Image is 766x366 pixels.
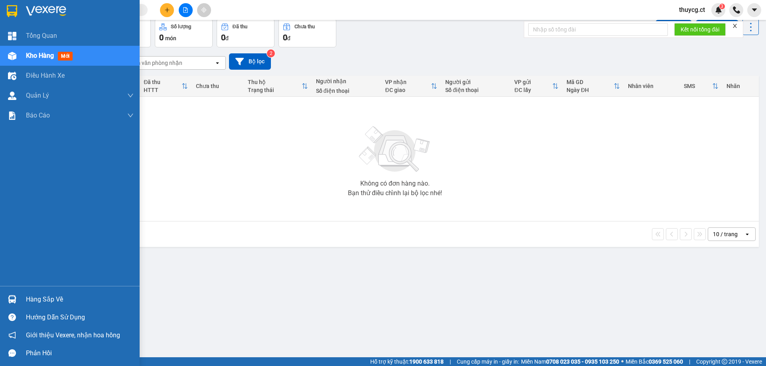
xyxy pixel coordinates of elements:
[164,7,170,13] span: plus
[26,347,134,359] div: Phản hồi
[521,357,619,366] span: Miền Nam
[546,358,619,365] strong: 0708 023 035 - 0935 103 250
[58,52,73,61] span: mới
[649,358,683,365] strong: 0369 525 060
[26,330,120,340] span: Giới thiệu Vexere, nhận hoa hồng
[155,19,213,47] button: Số lượng0món
[26,294,134,305] div: Hàng sắp về
[385,79,431,85] div: VP nhận
[355,121,435,177] img: svg+xml;base64,PHN2ZyBjbGFzcz0ibGlzdC1wbHVnX19zdmciIHhtbG5zPSJodHRwOi8vd3d3LnczLm9yZy8yMDAwL3N2Zy...
[26,90,49,100] span: Quản Lý
[457,357,519,366] span: Cung cấp máy in - giấy in:
[713,230,738,238] div: 10 / trang
[201,7,207,13] span: aim
[217,19,274,47] button: Đã thu0đ
[159,33,164,42] span: 0
[628,83,676,89] div: Nhân viên
[684,83,712,89] div: SMS
[747,3,761,17] button: caret-down
[450,357,451,366] span: |
[283,33,287,42] span: 0
[567,79,614,85] div: Mã GD
[733,6,740,14] img: phone-icon
[445,79,507,85] div: Người gửi
[221,33,225,42] span: 0
[225,35,229,41] span: đ
[183,7,188,13] span: file-add
[385,87,431,93] div: ĐC giao
[673,5,711,15] span: thuycg.ct
[160,3,174,17] button: plus
[510,76,562,97] th: Toggle SortBy
[229,53,271,70] button: Bộ lọc
[8,295,16,303] img: warehouse-icon
[8,349,16,357] span: message
[514,87,552,93] div: ĐC lấy
[144,87,182,93] div: HTTT
[278,19,336,47] button: Chưa thu0đ
[267,49,275,57] sup: 2
[8,72,16,80] img: warehouse-icon
[26,52,54,59] span: Kho hàng
[674,23,726,36] button: Kết nối tổng đài
[316,78,377,84] div: Người nhận
[233,24,247,29] div: Đã thu
[621,360,624,363] span: ⚪️
[127,59,182,67] div: Chọn văn phòng nhận
[26,70,65,80] span: Điều hành xe
[179,3,193,17] button: file-add
[528,23,668,36] input: Nhập số tổng đài
[26,31,57,41] span: Tổng Quan
[140,76,192,97] th: Toggle SortBy
[567,87,614,93] div: Ngày ĐH
[8,112,16,120] img: solution-icon
[8,331,16,339] span: notification
[294,24,315,29] div: Chưa thu
[8,92,16,100] img: warehouse-icon
[171,24,191,29] div: Số lượng
[719,4,725,9] sup: 3
[721,4,723,9] span: 3
[144,79,182,85] div: Đã thu
[680,76,723,97] th: Toggle SortBy
[7,5,17,17] img: logo-vxr
[727,83,754,89] div: Nhãn
[165,35,176,41] span: món
[626,357,683,366] span: Miền Bắc
[197,3,211,17] button: aim
[751,6,758,14] span: caret-down
[248,79,302,85] div: Thu hộ
[127,112,134,119] span: down
[744,231,750,237] svg: open
[681,25,719,34] span: Kết nối tổng đài
[360,180,430,187] div: Không có đơn hàng nào.
[514,79,552,85] div: VP gửi
[248,87,302,93] div: Trạng thái
[196,83,240,89] div: Chưa thu
[8,32,16,40] img: dashboard-icon
[722,359,727,364] span: copyright
[26,311,134,323] div: Hướng dẫn sử dụng
[370,357,444,366] span: Hỗ trợ kỹ thuật:
[316,88,377,94] div: Số điện thoại
[689,357,690,366] span: |
[127,92,134,99] span: down
[8,52,16,60] img: warehouse-icon
[214,60,221,66] svg: open
[348,190,442,196] div: Bạn thử điều chỉnh lại bộ lọc nhé!
[445,87,507,93] div: Số điện thoại
[563,76,624,97] th: Toggle SortBy
[715,6,722,14] img: icon-new-feature
[287,35,290,41] span: đ
[732,23,738,29] span: close
[409,358,444,365] strong: 1900 633 818
[381,76,441,97] th: Toggle SortBy
[244,76,312,97] th: Toggle SortBy
[8,313,16,321] span: question-circle
[26,110,50,120] span: Báo cáo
